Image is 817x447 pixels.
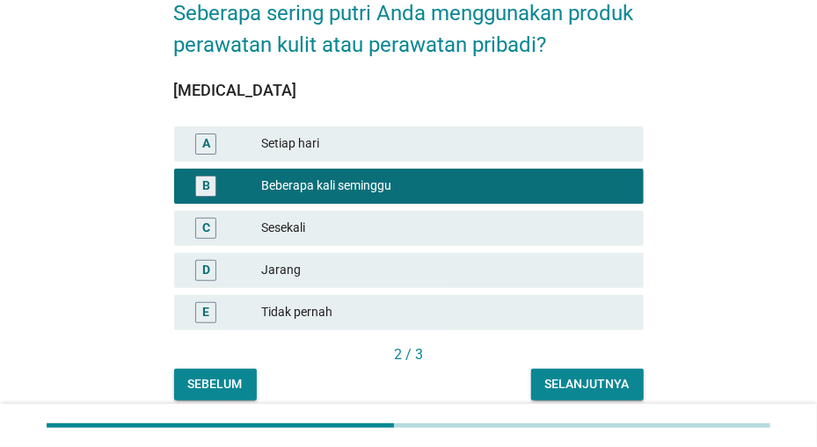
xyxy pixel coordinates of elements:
[202,219,210,237] div: C
[174,369,257,400] button: Sebelum
[261,302,629,323] div: Tidak pernah
[188,375,243,393] div: Sebelum
[174,344,644,365] div: 2 / 3
[202,134,210,153] div: A
[261,176,629,197] div: Beberapa kali seminggu
[261,218,629,239] div: Sesekali
[202,261,210,279] div: D
[202,303,209,321] div: E
[261,260,629,281] div: Jarang
[202,177,210,195] div: B
[261,133,629,155] div: Setiap hari
[531,369,644,400] button: Selanjutnya
[545,375,630,393] div: Selanjutnya
[174,78,644,102] div: [MEDICAL_DATA]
